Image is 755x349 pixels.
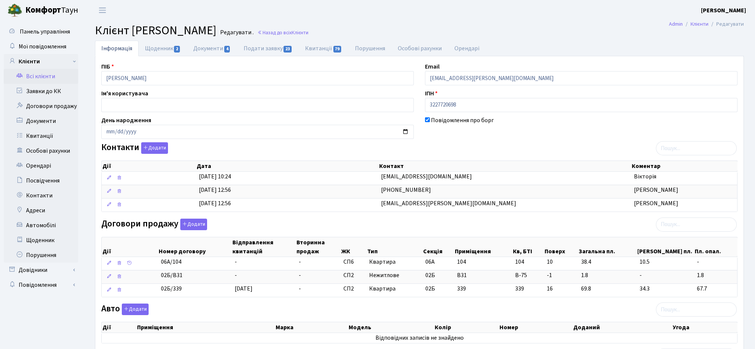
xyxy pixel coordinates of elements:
span: [PERSON_NAME] [634,199,678,207]
span: - [299,258,301,266]
a: Квитанції [299,41,348,56]
th: [PERSON_NAME] пл. [637,237,694,257]
label: Контакти [101,142,168,154]
th: Модель [348,322,434,333]
span: Панель управління [20,28,70,36]
label: Email [425,62,440,71]
span: 1.8 [697,271,734,280]
span: СП6 [343,258,363,266]
span: 23 [283,46,292,53]
a: Орендарі [4,158,78,173]
th: Дії [102,161,196,171]
input: Пошук... [656,302,737,317]
th: Дії [102,322,136,333]
th: Загальна пл. [578,237,637,257]
span: Клієнт [PERSON_NAME] [95,22,216,39]
a: Подати заявку [237,41,299,56]
span: 02Б [425,285,435,293]
span: 02Б [425,271,435,279]
th: Угода [672,322,737,333]
th: Доданий [572,322,672,333]
th: Приміщення [136,322,275,333]
span: 06А/104 [161,258,181,266]
span: [EMAIL_ADDRESS][PERSON_NAME][DOMAIN_NAME] [381,199,516,207]
span: 06А [425,258,435,266]
a: Щоденник [139,41,187,56]
label: Повідомлення про борг [431,116,494,125]
span: 104 [515,258,541,266]
span: 02Б/В31 [161,271,183,279]
th: Відправлення квитанцій [232,237,296,257]
li: Редагувати [708,20,744,28]
span: - [235,258,237,266]
a: Особові рахунки [4,143,78,158]
a: Договори продажу [4,99,78,114]
th: Номер [499,322,572,333]
span: 10 [547,258,575,266]
span: - [640,271,691,280]
th: Марка [275,322,348,333]
span: 69.8 [581,285,634,293]
span: Нежитлове [369,271,419,280]
th: Кв, БТІ [512,237,544,257]
span: Таун [25,4,78,17]
span: 79 [333,46,342,53]
a: Додати [120,302,149,315]
input: Пошук... [656,141,737,155]
span: - [235,271,237,279]
span: [DATE] 12:56 [199,186,231,194]
a: Всі клієнти [4,69,78,84]
span: СП2 [343,285,363,293]
span: 2 [174,46,180,53]
th: Приміщення [454,237,512,257]
a: Документи [187,41,237,56]
span: 10.5 [640,258,691,266]
a: Документи [4,114,78,129]
a: Мої повідомлення [4,39,78,54]
th: Контакт [378,161,631,171]
a: Назад до всіхКлієнти [257,29,308,36]
b: Комфорт [25,4,61,16]
a: Порушення [349,41,391,56]
span: 34.3 [640,285,691,293]
a: Квитанції [4,129,78,143]
th: ЖК [340,237,366,257]
label: Договори продажу [101,219,207,230]
a: Додати [139,141,168,154]
span: - [697,258,734,266]
th: Дата [196,161,378,171]
th: Вторинна продаж [296,237,340,257]
td: Відповідних записів не знайдено [102,333,737,343]
a: Орендарі [448,41,486,56]
a: Клієнти [691,20,708,28]
span: [PHONE_NUMBER] [381,186,431,194]
input: Пошук... [656,218,737,232]
span: 339 [457,285,466,293]
span: Вікторія [634,172,656,181]
b: [PERSON_NAME] [701,6,746,15]
button: Договори продажу [180,219,207,230]
span: Клієнти [292,29,308,36]
label: Авто [101,304,149,315]
label: Ім'я користувача [101,89,148,98]
a: Посвідчення [4,173,78,188]
label: ПІБ [101,62,114,71]
span: 4 [224,46,230,53]
a: Admin [669,20,683,28]
a: Адреси [4,203,78,218]
small: Редагувати . [219,29,254,36]
button: Контакти [141,142,168,154]
span: - [299,285,301,293]
span: 38.4 [581,258,634,266]
span: [DATE] [235,285,253,293]
button: Авто [122,304,149,315]
a: Порушення [4,248,78,263]
th: Поверх [544,237,578,257]
th: Номер договору [158,237,231,257]
span: 02Б/339 [161,285,182,293]
a: Панель управління [4,24,78,39]
span: 104 [457,258,466,266]
span: [DATE] 12:56 [199,199,231,207]
th: Тип [367,237,423,257]
th: Колір [434,322,499,333]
